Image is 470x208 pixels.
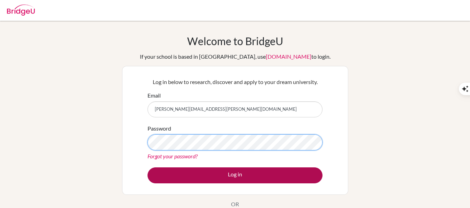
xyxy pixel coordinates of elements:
[140,52,330,61] div: If your school is based in [GEOGRAPHIC_DATA], use to login.
[266,53,311,60] a: [DOMAIN_NAME]
[148,91,161,100] label: Email
[148,167,322,183] button: Log in
[148,124,171,133] label: Password
[148,78,322,86] p: Log in below to research, discover and apply to your dream university.
[7,5,35,16] img: Bridge-U
[187,35,283,47] h1: Welcome to BridgeU
[148,153,198,159] a: Forgot your password?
